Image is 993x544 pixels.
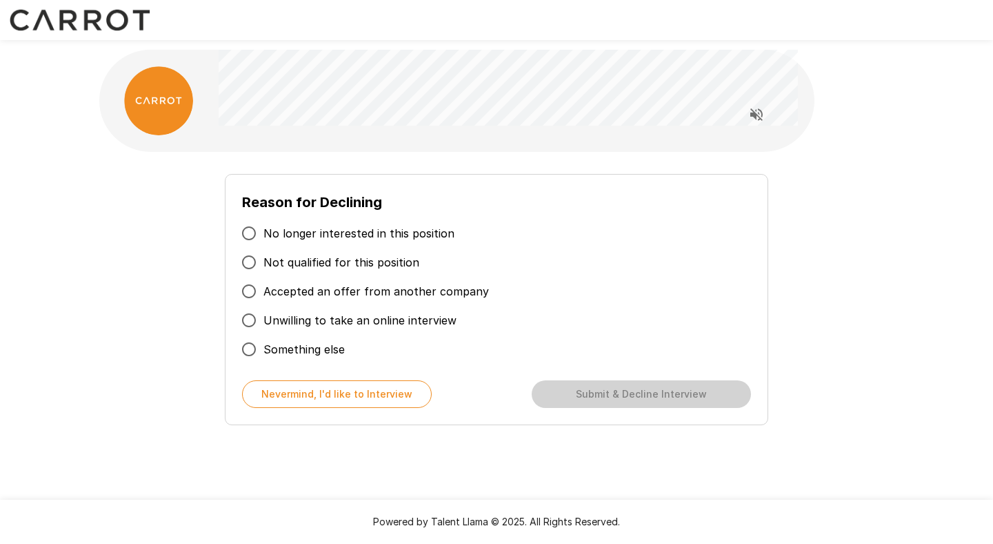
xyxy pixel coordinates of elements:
[743,101,770,128] button: Read questions aloud
[17,515,976,529] p: Powered by Talent Llama © 2025. All Rights Reserved.
[263,254,419,271] span: Not qualified for this position
[124,66,193,135] img: carrot_logo.png
[263,341,345,358] span: Something else
[263,283,489,300] span: Accepted an offer from another company
[263,312,457,329] span: Unwilling to take an online interview
[242,194,382,211] b: Reason for Declining
[242,380,432,408] button: Nevermind, I'd like to Interview
[263,225,454,242] span: No longer interested in this position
